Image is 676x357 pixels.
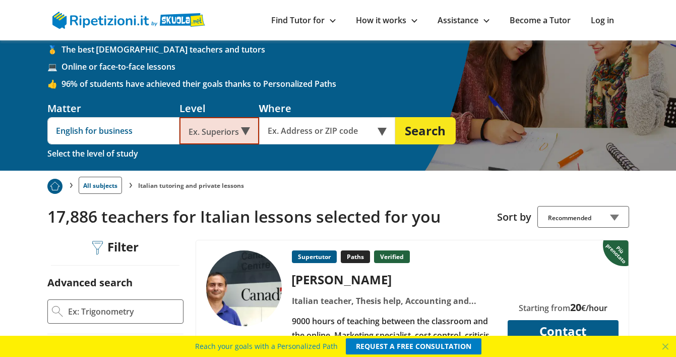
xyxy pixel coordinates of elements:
div: Level [179,101,259,115]
button: Contact [508,320,619,342]
input: Ex. Address or ZIP code [259,117,382,144]
span: The best [DEMOGRAPHIC_DATA] teachers and tutors [62,44,629,55]
a: All subjects [79,177,122,194]
nav: breadcrumb d-none d-tablet-block [47,171,629,194]
img: Advanced Search [52,306,63,317]
span: €/hour [581,302,607,314]
a: Become a Tutor [510,15,571,26]
p: Supertutor [292,250,337,263]
span: 👍 [47,78,62,89]
div: [PERSON_NAME] [288,271,501,288]
a: Log in [591,15,614,26]
img: More booked [603,239,631,267]
a: Skuola.net logo | Repetizioni.it [52,14,205,25]
span: 🥇 [47,44,62,55]
h2: 17,886 teachers for Italian lessons selected for you [47,207,489,226]
span: Reach your goals with a Personalized Path [195,338,338,354]
input: Ex. Mathematics [47,117,179,144]
div: Filter [88,240,142,256]
a: Find Tutor for [271,15,336,26]
a: How it works [356,15,417,26]
div: Matter [47,101,179,115]
span: Starting from [519,302,570,314]
p: Verified [374,250,410,263]
input: Ex: Trigonometry [67,304,179,319]
div: Ex. Superiors [179,117,259,144]
li: Italian tutoring and private lessons [138,181,244,190]
span: 20 [570,300,581,314]
img: Tutor in Milan - Giovanni [206,250,282,326]
span: 96% of students have achieved their goals thanks to Personalized Paths [62,78,629,89]
div: 9000 hours of teaching between the classroom and the online. Marketing specialist, cost control, ... [288,314,501,342]
img: Skuola.net logo | Repetizioni.it [52,12,205,29]
a: REQUEST A FREE CONSULTATION [346,338,481,354]
div: Select the level of study [47,146,138,161]
div: Recommended [537,206,629,228]
span: Online or face-to-face lessons [62,61,629,72]
span: 💻 [47,61,62,72]
a: Assistance [438,15,489,26]
div: Italian teacher, Thesis help, Accounting and budget, Management control, Law, Administrative law,... [288,294,501,308]
div: Where [259,101,395,115]
p: Paths [341,250,370,263]
label: Sort by [497,210,531,224]
label: Advanced search [47,276,133,289]
img: Filter mobile filters [92,241,103,255]
img: More booked [47,179,63,194]
button: Search [395,117,456,144]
